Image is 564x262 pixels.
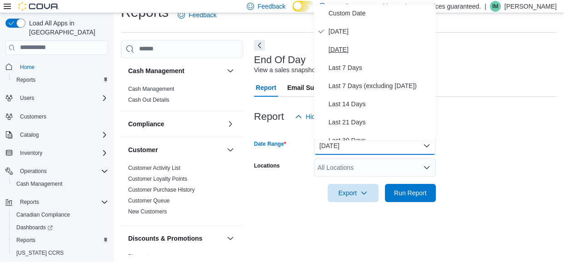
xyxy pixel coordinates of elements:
[16,180,62,188] span: Cash Management
[13,178,66,189] a: Cash Management
[258,2,285,11] span: Feedback
[25,19,108,37] span: Load All Apps in [GEOGRAPHIC_DATA]
[128,187,195,193] a: Customer Purchase History
[128,97,170,103] a: Cash Out Details
[9,74,112,86] button: Reports
[16,111,108,122] span: Customers
[254,111,284,122] h3: Report
[128,119,223,129] button: Compliance
[16,237,35,244] span: Reports
[2,165,112,178] button: Operations
[128,66,223,75] button: Cash Management
[20,64,35,71] span: Home
[225,119,236,129] button: Compliance
[20,94,34,102] span: Users
[128,164,180,172] span: Customer Activity List
[128,198,170,204] a: Customer Queue
[293,1,314,12] input: Dark Mode
[2,196,112,208] button: Reports
[306,112,354,121] span: Hide Parameters
[16,197,108,208] span: Reports
[314,137,436,155] button: [DATE]
[121,84,243,111] div: Cash Management
[128,234,202,243] h3: Discounts & Promotions
[128,119,164,129] h3: Compliance
[13,222,108,233] span: Dashboards
[254,162,280,169] label: Locations
[9,247,112,259] button: [US_STATE] CCRS
[291,108,357,126] button: Hide Parameters
[16,129,42,140] button: Catalog
[16,93,38,104] button: Users
[128,197,170,204] span: Customer Queue
[20,113,46,120] span: Customers
[329,135,432,146] span: Last 30 Days
[16,148,108,158] span: Inventory
[329,8,432,19] span: Custom Date
[16,61,108,73] span: Home
[13,74,39,85] a: Reports
[13,247,67,258] a: [US_STATE] CCRS
[329,99,432,109] span: Last 14 Days
[128,145,158,154] h3: Customer
[16,197,43,208] button: Reports
[329,62,432,73] span: Last 7 Days
[9,178,112,190] button: Cash Management
[9,208,112,221] button: Canadian Compliance
[256,79,276,97] span: Report
[128,208,167,215] a: New Customers
[18,2,59,11] img: Cova
[2,60,112,74] button: Home
[16,166,108,177] span: Operations
[16,249,64,257] span: [US_STATE] CCRS
[16,129,108,140] span: Catalog
[287,79,345,97] span: Email Subscription
[254,54,306,65] h3: End Of Day
[13,209,108,220] span: Canadian Compliance
[16,93,108,104] span: Users
[121,163,243,225] div: Customer
[333,184,373,202] span: Export
[225,233,236,244] button: Discounts & Promotions
[128,96,170,104] span: Cash Out Details
[13,74,108,85] span: Reports
[385,184,436,202] button: Run Report
[394,188,427,198] span: Run Report
[314,4,436,140] div: Select listbox
[16,211,70,218] span: Canadian Compliance
[492,1,498,12] span: IM
[13,235,108,246] span: Reports
[2,92,112,104] button: Users
[128,66,185,75] h3: Cash Management
[329,26,432,37] span: [DATE]
[13,209,74,220] a: Canadian Compliance
[330,1,481,12] p: For all your Cannabis needs. Best prices guaranteed.
[128,175,187,183] span: Customer Loyalty Points
[504,1,557,12] p: [PERSON_NAME]
[128,234,223,243] button: Discounts & Promotions
[16,148,46,158] button: Inventory
[20,131,39,138] span: Catalog
[13,178,108,189] span: Cash Management
[13,235,39,246] a: Reports
[9,221,112,234] a: Dashboards
[9,234,112,247] button: Reports
[128,165,180,171] a: Customer Activity List
[254,140,286,148] label: Date Range
[20,149,42,157] span: Inventory
[328,184,379,202] button: Export
[13,222,56,233] a: Dashboards
[128,86,174,92] a: Cash Management
[13,247,108,258] span: Washington CCRS
[225,144,236,155] button: Customer
[2,129,112,141] button: Catalog
[254,65,387,75] div: View a sales snapshot for a date or date range.
[329,44,432,55] span: [DATE]
[189,10,216,20] span: Feedback
[423,164,430,171] button: Open list of options
[16,224,53,231] span: Dashboards
[225,65,236,76] button: Cash Management
[20,168,47,175] span: Operations
[128,176,187,182] a: Customer Loyalty Points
